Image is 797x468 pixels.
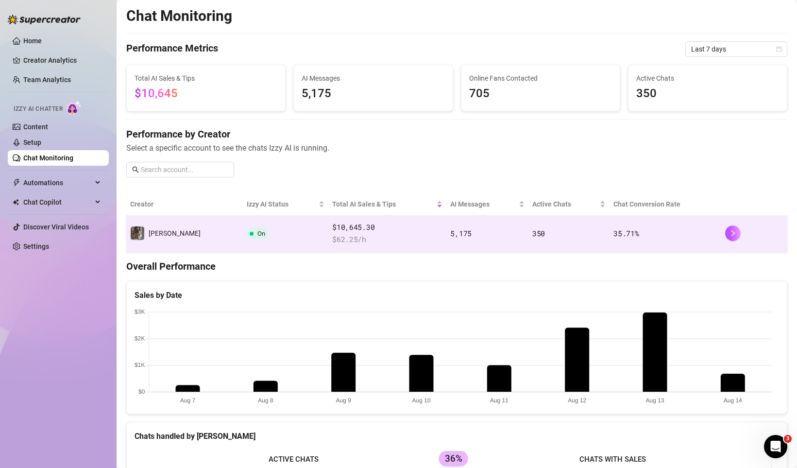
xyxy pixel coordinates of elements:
[328,193,446,216] th: Total AI Sales & Tips
[257,230,265,237] span: On
[23,52,101,68] a: Creator Analytics
[469,73,612,84] span: Online Fans Contacted
[776,46,782,52] span: calendar
[613,228,639,238] span: 35.71 %
[126,41,218,57] h4: Performance Metrics
[23,76,71,84] a: Team Analytics
[126,142,787,154] span: Select a specific account to see the chats Izzy AI is running.
[450,228,472,238] span: 5,175
[141,164,228,175] input: Search account...
[302,73,444,84] span: AI Messages
[764,435,787,458] iframe: Intercom live chat
[8,15,81,24] img: logo-BBDzfeDw.svg
[532,199,598,209] span: Active Chats
[729,230,736,237] span: right
[243,193,328,216] th: Izzy AI Status
[23,175,92,191] span: Automations
[126,127,787,141] h4: Performance by Creator
[135,289,779,301] div: Sales by Date
[126,193,243,216] th: Creator
[691,42,781,56] span: Last 7 days
[126,260,787,273] h4: Overall Performance
[135,87,178,100] span: $10,645
[725,225,741,241] button: right
[332,222,442,233] span: $10,645.30
[23,243,49,250] a: Settings
[149,229,201,237] span: [PERSON_NAME]
[23,37,42,45] a: Home
[636,73,779,84] span: Active Chats
[302,85,444,103] span: 5,175
[67,101,82,115] img: AI Chatter
[23,123,48,131] a: Content
[450,199,517,209] span: AI Messages
[13,199,19,206] img: Chat Copilot
[247,199,317,209] span: Izzy AI Status
[14,104,63,114] span: Izzy AI Chatter
[23,223,89,231] a: Discover Viral Videos
[23,194,92,210] span: Chat Copilot
[528,193,610,216] th: Active Chats
[23,154,73,162] a: Chat Monitoring
[332,199,435,209] span: Total AI Sales & Tips
[332,234,442,245] span: $ 62.25 /h
[131,226,144,240] img: Felicity
[446,193,528,216] th: AI Messages
[532,228,545,238] span: 350
[469,85,612,103] span: 705
[13,179,20,187] span: thunderbolt
[636,85,779,103] span: 350
[132,166,139,173] span: search
[23,139,41,146] a: Setup
[135,73,277,84] span: Total AI Sales & Tips
[135,430,779,442] div: Chats handled by [PERSON_NAME]
[126,7,232,25] h2: Chat Monitoring
[784,435,792,443] span: 3
[610,193,721,216] th: Chat Conversion Rate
